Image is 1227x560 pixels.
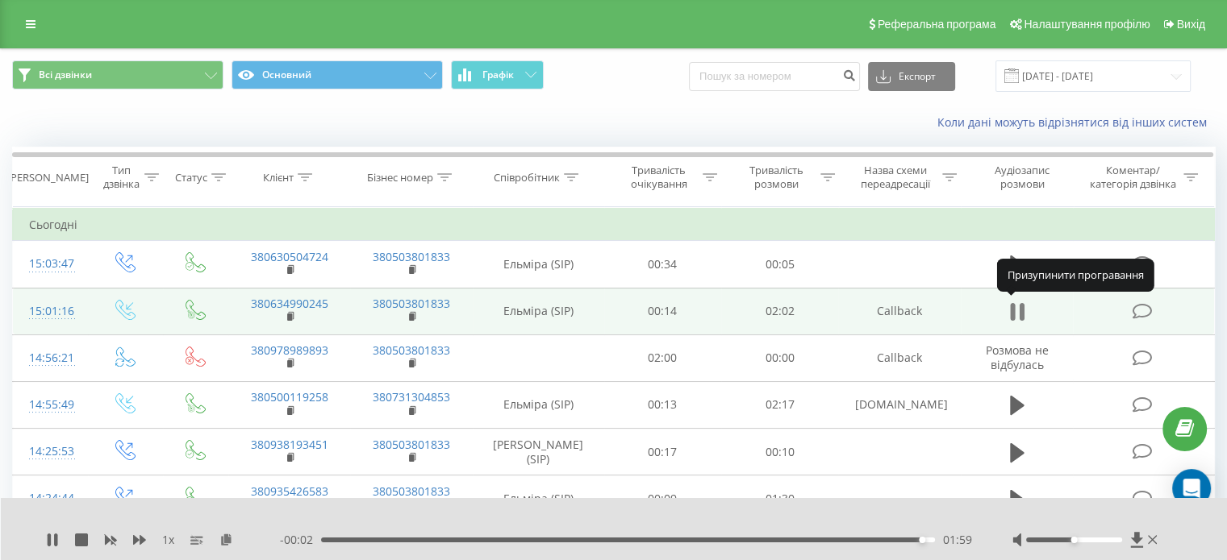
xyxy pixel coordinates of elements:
div: 15:03:47 [29,248,72,280]
div: 14:55:49 [29,389,72,421]
td: 00:34 [604,241,721,288]
button: Експорт [868,62,955,91]
td: 00:14 [604,288,721,334]
button: Основний [232,60,443,89]
div: 14:56:21 [29,342,72,374]
td: Callback [838,288,960,334]
td: Callback [838,334,960,381]
span: Графік [482,69,514,81]
td: [DOMAIN_NAME] [838,381,960,428]
button: Всі дзвінки [12,60,223,89]
td: 00:00 [721,334,838,381]
td: 00:05 [721,241,838,288]
a: 380978989893 [251,342,328,358]
a: 380731304853 [373,389,450,404]
a: 380938193451 [251,437,328,452]
td: 00:10 [721,429,838,475]
div: Клієнт [263,171,294,185]
div: Тривалість очікування [619,164,699,191]
td: Сьогодні [13,209,1215,241]
div: 14:25:53 [29,436,72,467]
a: 380500119258 [251,389,328,404]
td: 01:30 [721,475,838,522]
td: Ельміра (SIP) [473,288,604,334]
a: 380503801833 [373,249,450,264]
a: 380935426583 [251,483,328,499]
a: 380630504724 [251,249,328,264]
span: Вихід [1177,18,1205,31]
button: Графік [451,60,544,89]
div: Accessibility label [919,537,925,543]
span: Розмова не відбулась [986,342,1049,372]
div: 14:24:44 [29,483,72,514]
div: Open Intercom Messenger [1172,469,1211,508]
div: Тип дзвінка [102,164,140,191]
div: Бізнес номер [367,171,433,185]
td: Ельміра (SIP) [473,241,604,288]
a: 380503801833 [373,342,450,358]
div: [PERSON_NAME] [7,171,89,185]
span: Всі дзвінки [39,68,92,81]
a: 380503801833 [373,483,450,499]
td: 00:13 [604,381,721,428]
a: Коли дані можуть відрізнятися вiд інших систем [937,114,1215,130]
td: 00:17 [604,429,721,475]
div: Тривалість розмови [736,164,816,191]
span: 1 x [162,532,174,548]
input: Пошук за номером [689,62,860,91]
div: 15:01:16 [29,296,72,327]
span: 01:59 [943,532,972,548]
span: Реферальна програма [878,18,996,31]
span: - 00:02 [280,532,321,548]
div: Статус [175,171,207,185]
td: 02:17 [721,381,838,428]
div: Аудіозапис розмови [975,164,1070,191]
td: 02:02 [721,288,838,334]
span: Налаштування профілю [1024,18,1150,31]
td: Ельміра (SIP) [473,381,604,428]
div: Призупинити програвання [997,259,1154,291]
div: Коментар/категорія дзвінка [1085,164,1179,191]
a: 380503801833 [373,296,450,311]
div: Accessibility label [1070,537,1077,543]
div: Співробітник [494,171,560,185]
td: [PERSON_NAME] (SIP) [473,429,604,475]
td: 00:09 [604,475,721,522]
a: 380634990245 [251,296,328,311]
td: Ельміра (SIP) [473,475,604,522]
td: 02:00 [604,334,721,381]
a: 380503801833 [373,437,450,452]
div: Назва схеми переадресації [853,164,938,191]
